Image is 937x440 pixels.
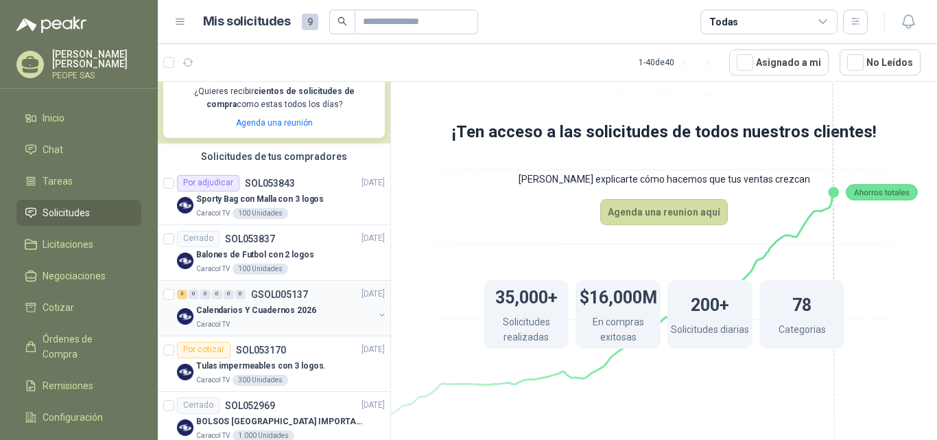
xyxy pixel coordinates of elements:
[302,14,318,30] span: 9
[361,343,385,356] p: [DATE]
[16,231,141,257] a: Licitaciones
[177,419,193,436] img: Company Logo
[495,281,558,311] h1: 35,000+
[43,268,106,283] span: Negociaciones
[52,49,141,69] p: [PERSON_NAME] [PERSON_NAME]
[484,314,569,348] p: Solicitudes realizadas
[177,175,239,192] div: Por adjudicar
[200,290,211,299] div: 0
[16,200,141,226] a: Solicitudes
[337,16,347,26] span: search
[236,118,313,128] a: Agenda una reunión
[225,401,275,410] p: SOL052969
[43,174,73,189] span: Tareas
[196,360,326,373] p: Tulas impermeables con 3 logos.
[235,290,246,299] div: 0
[177,197,193,213] img: Company Logo
[158,170,390,225] a: Por adjudicarSOL053843[DATE] Company LogoSporty Bag con Malla con 3 logosCaracol TV100 Unidades
[361,288,385,301] p: [DATE]
[196,248,314,262] p: Balones de Futbol con 2 logos
[16,137,141,163] a: Chat
[177,308,193,325] img: Company Logo
[171,85,377,111] p: ¿Quieres recibir como estas todos los días?
[729,49,829,76] button: Asignado a mi
[691,288,729,319] h1: 200+
[576,314,661,348] p: En compras exitosas
[177,342,230,358] div: Por cotizar
[189,290,199,299] div: 0
[16,294,141,321] a: Cotizar
[43,300,74,315] span: Cotizar
[177,231,220,247] div: Cerrado
[196,193,324,206] p: Sporty Bag con Malla con 3 logos
[177,364,193,380] img: Company Logo
[840,49,921,76] button: No Leídos
[580,281,657,311] h1: $16,000M
[233,208,288,219] div: 100 Unidades
[177,286,388,330] a: 3 0 0 0 0 0 GSOL005137[DATE] Company LogoCalendarios Y Cuadernos 2026Caracol TV
[16,326,141,367] a: Órdenes de Compra
[16,263,141,289] a: Negociaciones
[361,399,385,412] p: [DATE]
[212,290,222,299] div: 0
[206,86,355,109] b: cientos de solicitudes de compra
[196,208,230,219] p: Caracol TV
[245,178,295,188] p: SOL053843
[196,304,316,317] p: Calendarios Y Cuadernos 2026
[196,319,230,330] p: Caracol TV
[709,14,738,30] div: Todas
[177,253,193,269] img: Company Logo
[779,322,826,340] p: Categorias
[43,142,63,157] span: Chat
[16,168,141,194] a: Tareas
[196,375,230,386] p: Caracol TV
[196,264,230,275] p: Caracol TV
[600,199,728,225] button: Agenda una reunion aquí
[236,345,286,355] p: SOL053170
[16,373,141,399] a: Remisiones
[16,404,141,430] a: Configuración
[16,105,141,131] a: Inicio
[361,232,385,245] p: [DATE]
[158,336,390,392] a: Por cotizarSOL053170[DATE] Company LogoTulas impermeables con 3 logos.Caracol TV300 Unidades
[43,378,93,393] span: Remisiones
[43,237,93,252] span: Licitaciones
[158,143,390,170] div: Solicitudes de tus compradores
[43,410,103,425] span: Configuración
[158,225,390,281] a: CerradoSOL053837[DATE] Company LogoBalones de Futbol con 2 logosCaracol TV100 Unidades
[639,51,718,73] div: 1 - 40 de 40
[361,176,385,189] p: [DATE]
[233,375,288,386] div: 300 Unidades
[671,322,749,340] p: Solicitudes diarias
[225,234,275,244] p: SOL053837
[16,16,86,33] img: Logo peakr
[177,290,187,299] div: 3
[43,332,128,362] span: Órdenes de Compra
[196,415,367,428] p: BOLSOS [GEOGRAPHIC_DATA] IMPORTADO [GEOGRAPHIC_DATA]-397-1
[203,12,291,32] h1: Mis solicitudes
[224,290,234,299] div: 0
[792,288,811,319] h1: 78
[43,205,90,220] span: Solicitudes
[233,264,288,275] div: 100 Unidades
[52,71,141,80] p: PEOPE SAS
[177,397,220,414] div: Cerrado
[43,111,64,126] span: Inicio
[251,290,308,299] p: GSOL005137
